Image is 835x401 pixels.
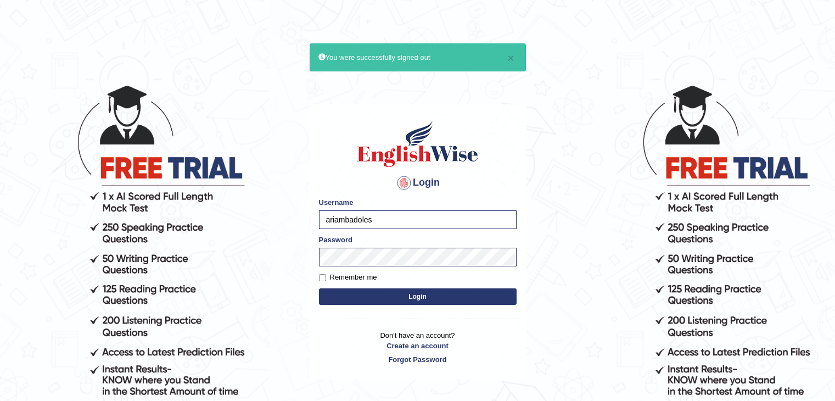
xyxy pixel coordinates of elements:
[319,274,326,281] input: Remember me
[310,43,526,71] div: You were successfully signed out
[507,52,514,64] button: ×
[319,197,354,208] label: Username
[319,354,517,365] a: Forgot Password
[319,235,352,245] label: Password
[319,330,517,364] p: Don't have an account?
[319,174,517,192] h4: Login
[319,341,517,351] a: Create an account
[319,272,377,283] label: Remember me
[319,288,517,305] button: Login
[355,119,480,169] img: Logo of English Wise sign in for intelligent practice with AI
